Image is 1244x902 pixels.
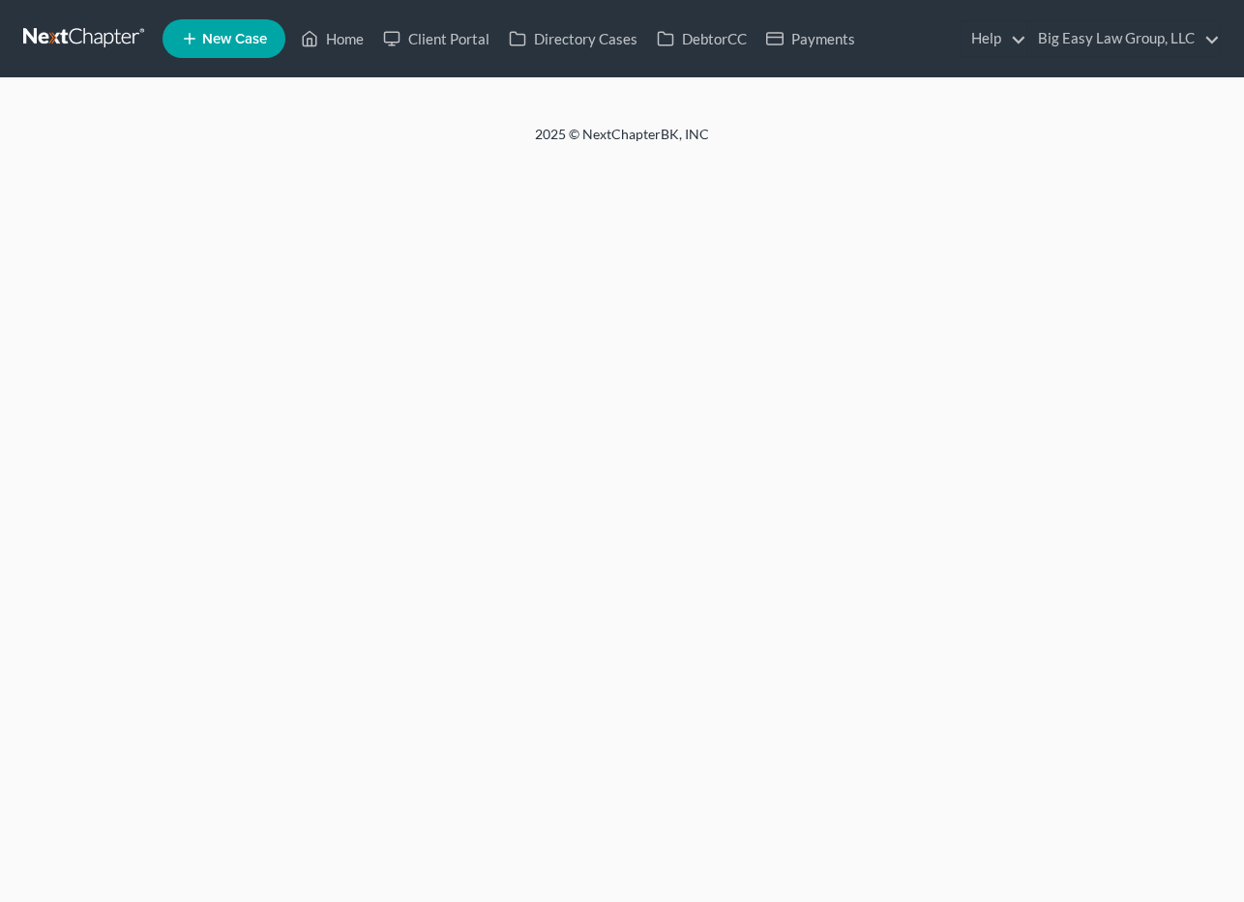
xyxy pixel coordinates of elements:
[1028,21,1220,56] a: Big Easy Law Group, LLC
[373,21,499,56] a: Client Portal
[962,21,1026,56] a: Help
[71,125,1173,160] div: 2025 © NextChapterBK, INC
[756,21,865,56] a: Payments
[499,21,647,56] a: Directory Cases
[647,21,756,56] a: DebtorCC
[163,19,285,58] new-legal-case-button: New Case
[291,21,373,56] a: Home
